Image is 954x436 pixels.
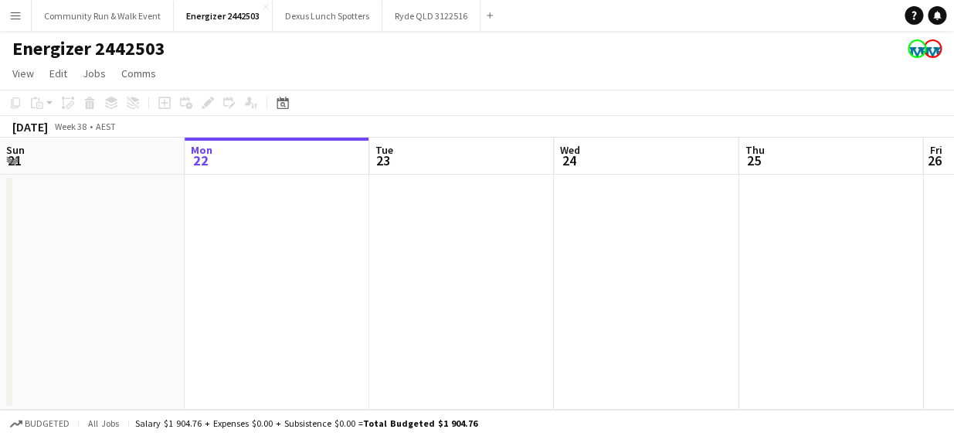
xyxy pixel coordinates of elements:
app-user-avatar: Kristin Kenneally [908,39,926,58]
button: Dexus Lunch Spotters [273,1,382,31]
span: 22 [188,152,212,169]
button: Ryde QLD 3122516 [382,1,480,31]
span: Sun [6,143,25,157]
span: Wed [560,143,580,157]
span: Total Budgeted $1 904.76 [363,417,477,429]
span: 26 [927,152,942,169]
span: Fri [929,143,942,157]
span: Comms [121,66,156,80]
span: Mon [191,143,212,157]
button: Community Run & Walk Event [32,1,174,31]
div: [DATE] [12,119,48,135]
a: Comms [115,63,162,83]
span: All jobs [85,417,122,429]
span: View [12,66,34,80]
div: AEST [96,121,116,132]
span: 25 [742,152,764,169]
span: Tue [375,143,393,157]
a: Jobs [76,63,112,83]
span: 24 [558,152,580,169]
h1: Energizer 2442503 [12,37,165,60]
span: Jobs [83,66,106,80]
a: View [6,63,40,83]
app-user-avatar: Kristin Kenneally [923,39,942,58]
span: Thu [745,143,764,157]
span: Edit [49,66,67,80]
div: Salary $1 904.76 + Expenses $0.00 + Subsistence $0.00 = [135,417,477,429]
button: Budgeted [8,415,72,432]
span: 23 [373,152,393,169]
button: Energizer 2442503 [174,1,273,31]
span: Budgeted [25,418,70,429]
a: Edit [43,63,73,83]
span: Week 38 [51,121,90,132]
span: 21 [4,152,25,169]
